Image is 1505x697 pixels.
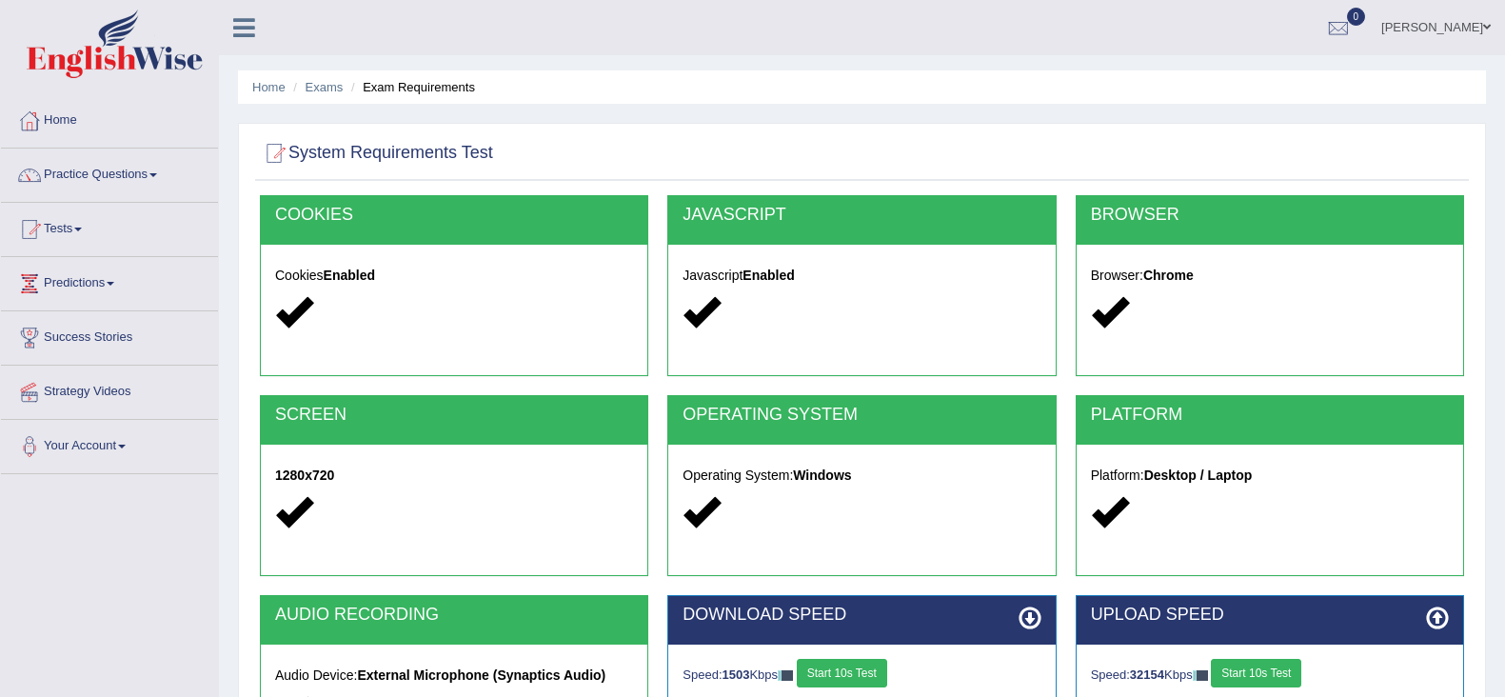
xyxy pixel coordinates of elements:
h2: COOKIES [275,206,633,225]
h2: SCREEN [275,406,633,425]
span: 0 [1347,8,1366,26]
li: Exam Requirements [347,78,475,96]
img: ajax-loader-fb-connection.gif [1193,670,1208,681]
img: ajax-loader-fb-connection.gif [778,670,793,681]
h2: PLATFORM [1091,406,1449,425]
strong: External Microphone (Synaptics Audio) [357,667,605,683]
a: Home [1,94,218,142]
a: Home [252,80,286,94]
a: Tests [1,203,218,250]
strong: Chrome [1143,268,1194,283]
strong: 1280x720 [275,468,334,483]
strong: Windows [793,468,851,483]
h2: UPLOAD SPEED [1091,606,1449,625]
h2: OPERATING SYSTEM [683,406,1040,425]
h2: BROWSER [1091,206,1449,225]
div: Speed: Kbps [683,659,1040,692]
strong: 1503 [723,667,750,682]
h5: Platform: [1091,468,1449,483]
h5: Audio Device: [275,668,633,683]
strong: Enabled [324,268,375,283]
a: Predictions [1,257,218,305]
div: Speed: Kbps [1091,659,1449,692]
h2: AUDIO RECORDING [275,606,633,625]
h2: DOWNLOAD SPEED [683,606,1040,625]
a: Your Account [1,420,218,468]
button: Start 10s Test [797,659,887,687]
a: Exams [306,80,344,94]
h5: Operating System: [683,468,1040,483]
strong: Enabled [743,268,794,283]
a: Practice Questions [1,149,218,196]
h2: System Requirements Test [260,139,493,168]
a: Strategy Videos [1,366,218,413]
h5: Browser: [1091,269,1449,283]
h2: JAVASCRIPT [683,206,1040,225]
strong: Desktop / Laptop [1144,468,1253,483]
h5: Javascript [683,269,1040,283]
button: Start 10s Test [1211,659,1301,687]
h5: Cookies [275,269,633,283]
a: Success Stories [1,311,218,359]
strong: 32154 [1130,667,1164,682]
